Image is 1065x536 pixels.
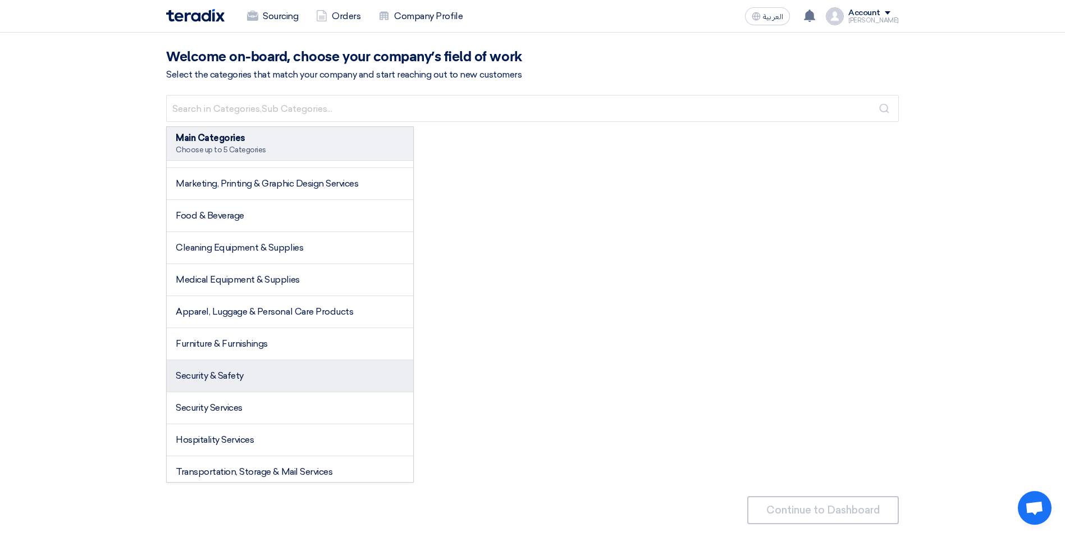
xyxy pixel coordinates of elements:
span: Cleaning Equipment & Supplies [176,242,303,253]
img: profile_test.png [826,7,844,25]
a: Orders [307,4,369,29]
span: Food & Beverage [176,210,244,221]
h2: Welcome on-board, choose your company’s field of work [166,49,899,65]
span: Security Services [176,402,243,413]
button: العربية [745,7,790,25]
span: العربية [763,13,783,21]
img: Teradix logo [166,9,225,22]
span: Medical Equipment & Supplies [176,274,300,285]
div: [PERSON_NAME] [848,17,899,24]
span: Hospitality Services [176,434,254,445]
div: Main Categories [176,131,404,145]
div: Account [848,8,880,18]
span: Marketing, Printing & Graphic Design Services [176,178,358,189]
input: Search in Categories,Sub Categories... [166,95,899,122]
span: Transportation, Storage & Mail Services [176,466,332,477]
button: Continue to Dashboard [747,496,899,524]
a: Company Profile [369,4,472,29]
a: Sourcing [238,4,307,29]
span: Security & Safety [176,370,244,381]
div: Select the categories that match your company and start reaching out to new customers [166,68,899,81]
a: Open chat [1018,491,1052,525]
span: Furniture & Furnishings [176,338,268,349]
div: Choose up to 5 Categories [176,145,404,155]
span: Apparel, Luggage & Personal Care Products [176,306,353,317]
